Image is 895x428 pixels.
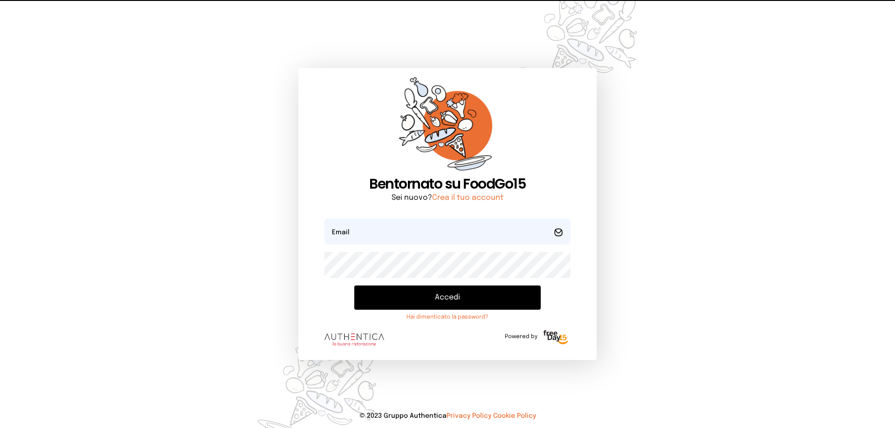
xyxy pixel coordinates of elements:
a: Hai dimenticato la password? [354,313,541,321]
img: logo.8f33a47.png [324,333,384,346]
a: Crea il tuo account [432,194,503,202]
span: Powered by [505,333,537,340]
p: Sei nuovo? [324,192,571,204]
img: sticker-orange.65babaf.png [399,77,496,176]
p: © 2023 Gruppo Authentica [15,411,880,421]
a: Cookie Policy [493,413,536,419]
button: Accedi [354,285,541,310]
img: logo-freeday.3e08031.png [541,328,571,347]
h1: Bentornato su FoodGo15 [324,176,571,192]
a: Privacy Policy [447,413,491,419]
